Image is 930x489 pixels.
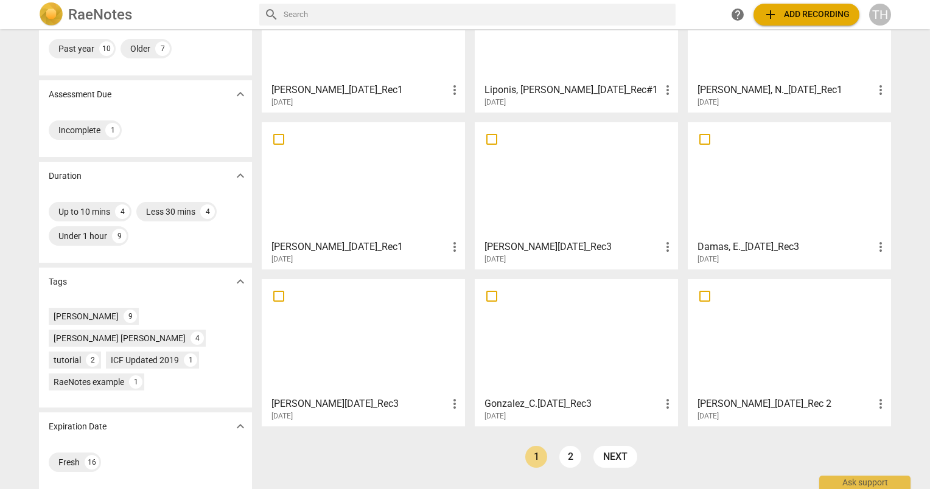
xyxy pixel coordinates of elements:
span: more_vert [873,397,888,411]
span: expand_more [233,87,248,102]
span: search [264,7,279,22]
div: 7 [155,41,170,56]
a: LogoRaeNotes [39,2,250,27]
span: [DATE] [271,411,293,421]
span: [DATE] [697,254,719,265]
div: 1 [184,353,197,367]
p: Tags [49,276,67,288]
p: Expiration Date [49,420,107,433]
div: 4 [191,331,204,345]
h3: Schlez, T.09Apr25_Rec3 [271,397,447,411]
a: Damas, E._[DATE]_Rec3[DATE] [692,127,887,264]
span: more_vert [660,397,675,411]
span: more_vert [873,83,888,97]
span: Add recording [763,7,850,22]
h3: Liponis, L._07July25_Rec#1 [484,83,660,97]
h3: Dreifus, N._07Jul25_Rec1 [697,83,873,97]
button: Show more [231,272,250,291]
h2: RaeNotes [68,6,132,23]
button: TH [869,4,891,26]
div: 4 [115,204,130,219]
span: expand_more [233,419,248,434]
p: Duration [49,170,82,182]
div: 10 [99,41,114,56]
a: [PERSON_NAME][DATE]_Rec3[DATE] [266,283,461,421]
div: RaeNotes example [54,376,124,388]
span: more_vert [447,397,462,411]
div: Older [130,43,150,55]
div: 4 [200,204,215,219]
span: add [763,7,778,22]
div: Ask support [819,476,911,489]
span: more_vert [447,240,462,254]
div: Less 30 mins [146,206,195,218]
span: [DATE] [484,411,506,421]
span: [DATE] [484,254,506,265]
a: Page 1 is your current page [525,446,547,468]
button: Show more [231,167,250,185]
div: [PERSON_NAME] [54,310,119,322]
div: Up to 10 mins [58,206,110,218]
a: Gonzalez_C.[DATE]_Rec3[DATE] [479,283,674,421]
h3: Suero,M._24March25_Rec 2 [697,397,873,411]
div: 9 [124,310,137,323]
span: [DATE] [697,97,719,108]
span: [DATE] [271,97,293,108]
h3: Gonzalez_C.01April25_Rec3 [484,397,660,411]
span: [DATE] [697,411,719,421]
h3: Damas, E._10Apr25_Rec3 [697,240,873,254]
p: Assessment Due [49,88,111,101]
div: Incomplete [58,124,100,136]
span: more_vert [660,83,675,97]
div: 1 [129,375,142,389]
input: Search [284,5,671,24]
div: 9 [112,229,127,243]
div: 16 [85,455,99,470]
a: Help [727,4,749,26]
button: Upload [753,4,859,26]
img: Logo [39,2,63,27]
button: Show more [231,417,250,435]
h3: Suero, M.18Apr.25_Rec3 [484,240,660,254]
button: Show more [231,85,250,103]
div: Fresh [58,456,80,468]
div: 1 [105,123,120,137]
a: [PERSON_NAME]_[DATE]_Rec 2[DATE] [692,283,887,421]
span: more_vert [873,240,888,254]
div: [PERSON_NAME] [PERSON_NAME] [54,332,186,344]
span: more_vert [660,240,675,254]
a: [PERSON_NAME]_[DATE]_Rec1[DATE] [266,127,461,264]
div: Past year [58,43,94,55]
a: next [593,446,637,468]
h3: Hildebrand, A._30Jun25_Rec1 [271,240,447,254]
span: expand_more [233,168,248,183]
h3: Charles, D._08July25_Rec1 [271,83,447,97]
div: ICF Updated 2019 [111,354,179,366]
a: [PERSON_NAME][DATE]_Rec3[DATE] [479,127,674,264]
span: [DATE] [484,97,506,108]
div: 2 [86,353,99,367]
span: help [730,7,745,22]
span: [DATE] [271,254,293,265]
div: Under 1 hour [58,230,107,242]
a: Page 2 [559,446,581,468]
span: expand_more [233,274,248,289]
div: tutorial [54,354,81,366]
span: more_vert [447,83,462,97]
